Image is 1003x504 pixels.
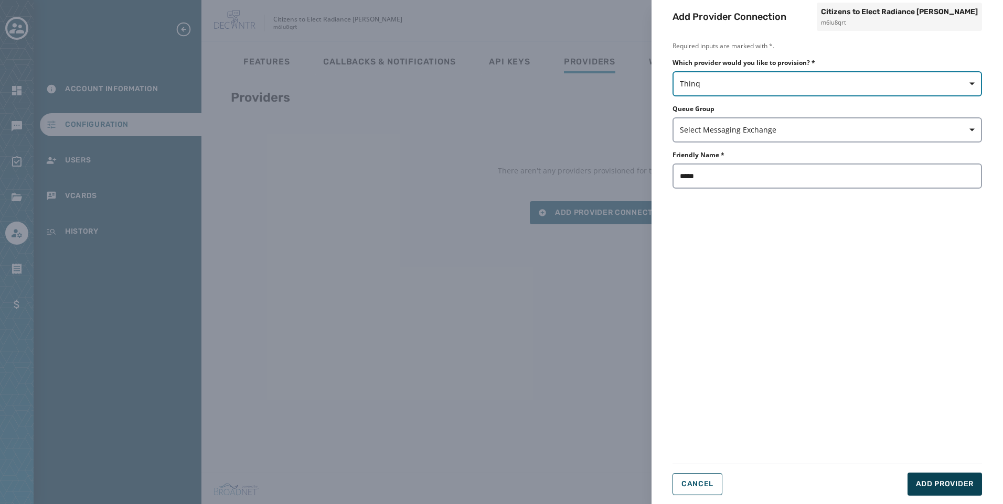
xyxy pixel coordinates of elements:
span: Select Messaging Exchange [680,125,975,135]
button: Select Messaging Exchange [673,117,982,143]
h2: Add Provider Connection [673,9,786,24]
span: Cancel [681,480,713,488]
span: Thinq [680,79,975,89]
span: Citizens to Elect Radiance [PERSON_NAME] [821,7,978,17]
label: Which provider would you like to provision? * [673,59,982,67]
label: Friendly Name * [673,151,724,159]
label: Queue Group [673,105,982,113]
button: Add Provider [908,473,982,496]
span: Add Provider [916,479,974,489]
span: Required inputs are marked with *. [673,42,982,50]
span: m6lu8qrt [821,18,978,27]
button: Thinq [673,71,982,96]
button: Cancel [673,473,722,495]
